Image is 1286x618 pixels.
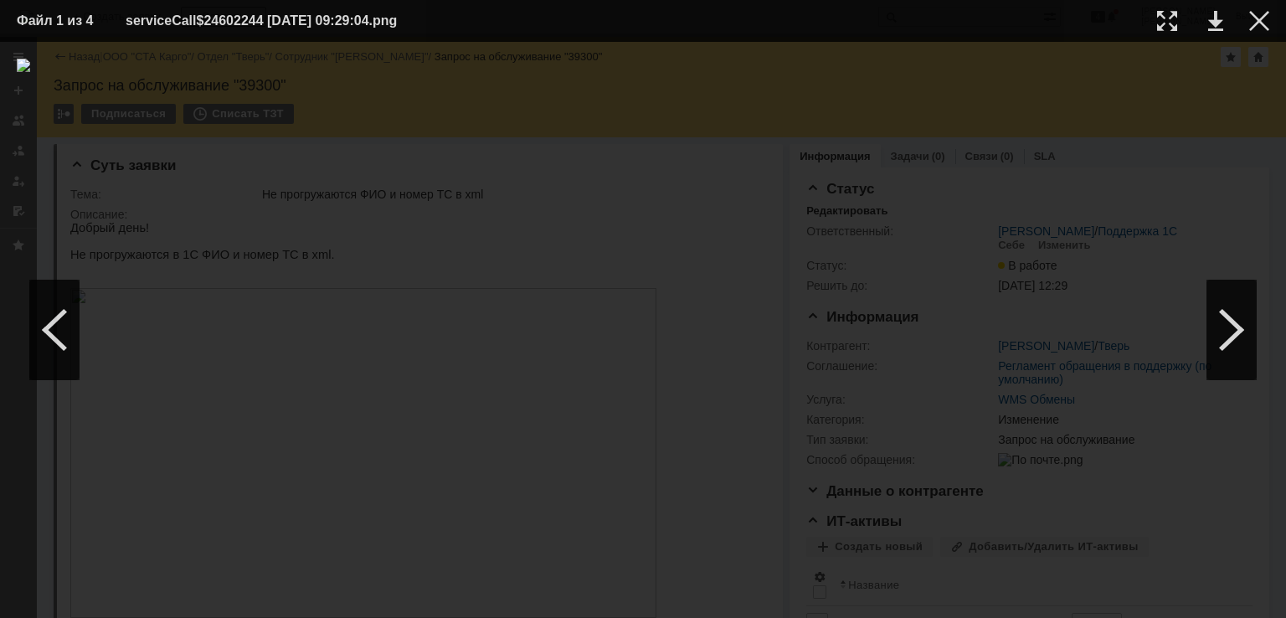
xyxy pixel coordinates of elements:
[126,11,439,31] div: serviceCall$24602244 [DATE] 09:29:04.png
[29,280,80,380] div: Предыдущий файл
[17,14,100,28] div: Файл 1 из 4
[1206,280,1257,380] div: Следующий файл
[17,59,1269,601] img: download
[1157,11,1177,31] div: Увеличить масштаб
[1249,11,1269,31] div: Закрыть окно (Esc)
[1208,11,1223,31] div: Скачать файл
